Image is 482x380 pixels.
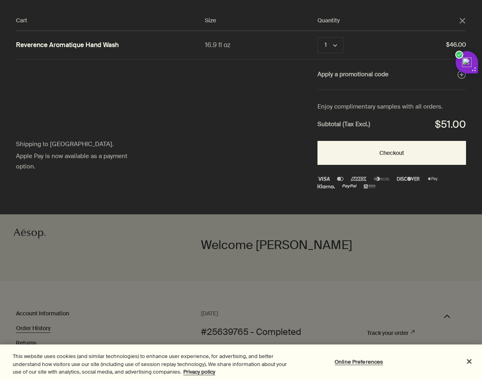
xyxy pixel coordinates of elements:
img: PayPal Logo [342,184,357,188]
button: Apply a promotional code [317,69,466,80]
button: Close [459,17,466,24]
img: klarna (1) [317,184,335,188]
button: Close [460,352,478,370]
img: Visa Logo [317,177,330,181]
img: Amex Logo [351,177,367,181]
div: Cart [16,16,205,26]
a: More information about your privacy, opens in a new tab [183,368,215,375]
img: discover-3 [397,177,421,181]
div: Apple Pay is now available as a payment option. [16,151,149,172]
div: Size [205,16,317,26]
img: diners-club-international-2 [374,177,390,181]
img: Apple Pay [428,177,438,181]
div: Shipping to [GEOGRAPHIC_DATA]. [16,139,149,150]
img: alipay-logo [364,184,375,188]
button: Checkout [317,141,466,165]
button: Online Preferences, Opens the preference center dialog [334,354,384,370]
div: Enjoy complimentary samples with all orders. [317,102,466,112]
button: Quantity 1 [317,37,343,53]
div: This website uses cookies (and similar technologies) to enhance user experience, for advertising,... [13,352,289,376]
div: 16.9 fl oz [205,40,317,50]
div: Quantity [317,16,459,26]
div: $51.00 [435,116,466,133]
img: Mastercard Logo [337,177,343,181]
strong: Subtotal (Tax Excl.) [317,119,370,130]
span: $46.00 [377,40,466,50]
a: Reverence Aromatique Hand Wash [16,41,119,49]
